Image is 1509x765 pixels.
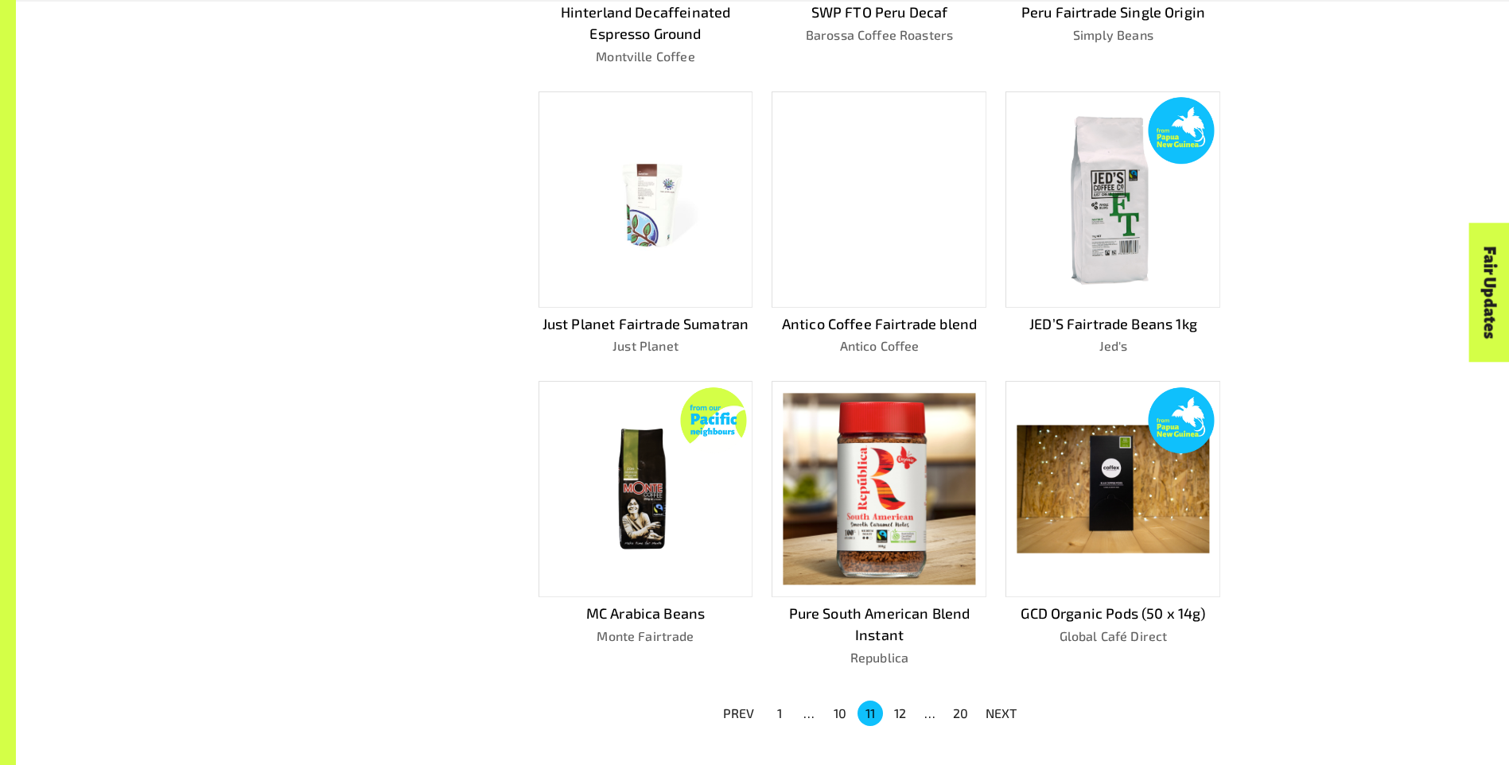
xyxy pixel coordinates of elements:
[858,701,883,726] button: page 11
[772,648,986,667] p: Republica
[772,25,986,45] p: Barossa Coffee Roasters
[539,91,753,356] a: Just Planet Fairtrade SumatranJust Planet
[772,381,986,667] a: Pure South American Blend InstantRepublica
[539,47,753,66] p: Montville Coffee
[539,627,753,646] p: Monte Fairtrade
[714,699,764,728] button: PREV
[1005,2,1220,23] p: Peru Fairtrade Single Origin
[1005,25,1220,45] p: Simply Beans
[772,2,986,23] p: SWP FTO Peru Decaf
[888,701,913,726] button: Go to page 12
[1005,627,1220,646] p: Global Café Direct
[772,91,986,356] a: Antico Coffee Fairtrade blendAntico Coffee
[539,336,753,355] p: Just Planet
[714,699,1027,728] nav: pagination navigation
[1005,336,1220,355] p: Jed's
[539,313,753,335] p: Just Planet Fairtrade Sumatran
[539,603,753,624] p: MC Arabica Beans
[1005,91,1220,356] a: JED’S Fairtrade Beans 1kgJed's
[772,603,986,646] p: Pure South American Blend Instant
[976,699,1027,728] button: NEXT
[797,704,823,723] div: …
[986,704,1017,723] p: NEXT
[539,381,753,667] a: MC Arabica BeansMonte Fairtrade
[539,2,753,45] p: Hinterland Decaffeinated Espresso Ground
[1005,381,1220,667] a: GCD Organic Pods (50 x 14g)Global Café Direct
[1005,603,1220,624] p: GCD Organic Pods (50 x 14g)
[767,701,792,726] button: Go to page 1
[827,701,853,726] button: Go to page 10
[948,701,974,726] button: Go to page 20
[723,704,755,723] p: PREV
[918,704,943,723] div: …
[772,313,986,335] p: Antico Coffee Fairtrade blend
[1005,313,1220,335] p: JED’S Fairtrade Beans 1kg
[772,336,986,355] p: Antico Coffee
